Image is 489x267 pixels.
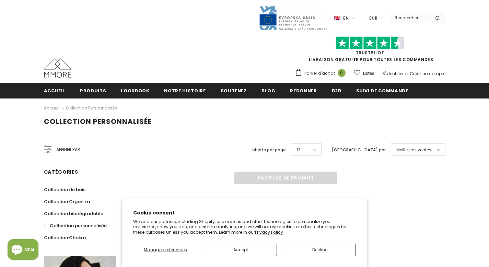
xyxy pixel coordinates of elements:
[44,117,152,126] span: Collection personnalisée
[44,220,107,232] a: Collection personnalisée
[133,219,356,235] p: We and our partners, including Shopify, use cookies and other technologies to personalize your ex...
[5,239,40,262] inbox-online-store-chat: Shopify online store chat
[44,88,66,94] span: Accueil
[44,186,85,193] span: Collection de bois
[354,67,374,79] a: Listes
[259,5,327,31] img: Javni Razpis
[44,169,78,175] span: Catégories
[259,15,327,21] a: Javni Razpis
[356,50,384,56] a: TrustPilot
[332,83,341,98] a: B2B
[44,104,59,112] a: Accueil
[304,70,335,77] span: Panier d'achat
[80,83,106,98] a: Produits
[356,88,408,94] span: Suivi de commande
[405,71,409,77] span: or
[338,69,346,77] span: 0
[221,83,247,98] a: soutenez
[363,70,374,77] span: Listes
[44,208,103,220] a: Collection biodégradable
[336,36,404,50] img: Faites confiance aux étoiles pilotes
[296,147,300,153] span: 12
[284,244,356,256] button: Decline
[369,15,377,22] span: EUR
[44,198,90,205] span: Collection Organika
[205,244,277,256] button: Accept
[252,147,286,153] label: objets par page
[255,229,283,235] a: Privacy Policy
[80,88,106,94] span: Produits
[356,83,408,98] a: Suivi de commande
[290,88,317,94] span: Redonner
[334,15,340,21] img: i-lang-1.png
[261,83,276,98] a: Blog
[332,88,341,94] span: B2B
[44,232,86,244] a: Collection Chakra
[144,247,187,253] span: Manage preferences
[410,71,445,77] a: Créez un compte
[391,13,430,23] input: Search Site
[295,68,349,79] a: Panier d'achat 0
[133,209,356,217] h2: Cookie consent
[164,88,206,94] span: Notre histoire
[261,88,276,94] span: Blog
[44,234,86,241] span: Collection Chakra
[290,83,317,98] a: Redonner
[382,71,404,77] a: S'identifier
[44,210,103,217] span: Collection biodégradable
[343,15,349,22] span: en
[121,83,149,98] a: Lookbook
[396,147,431,153] span: Meilleures ventes
[66,105,117,111] a: Collection personnalisée
[44,184,85,196] a: Collection de bois
[50,222,107,229] span: Collection personnalisée
[133,244,198,256] button: Manage preferences
[295,39,445,62] span: LIVRAISON GRATUITE POUR TOUTES LES COMMANDES
[221,88,247,94] span: soutenez
[44,83,66,98] a: Accueil
[44,58,71,78] img: Cas MMORE
[332,147,386,153] label: [GEOGRAPHIC_DATA] par
[44,196,90,208] a: Collection Organika
[164,83,206,98] a: Notre histoire
[56,146,80,153] span: Affiner par
[121,88,149,94] span: Lookbook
